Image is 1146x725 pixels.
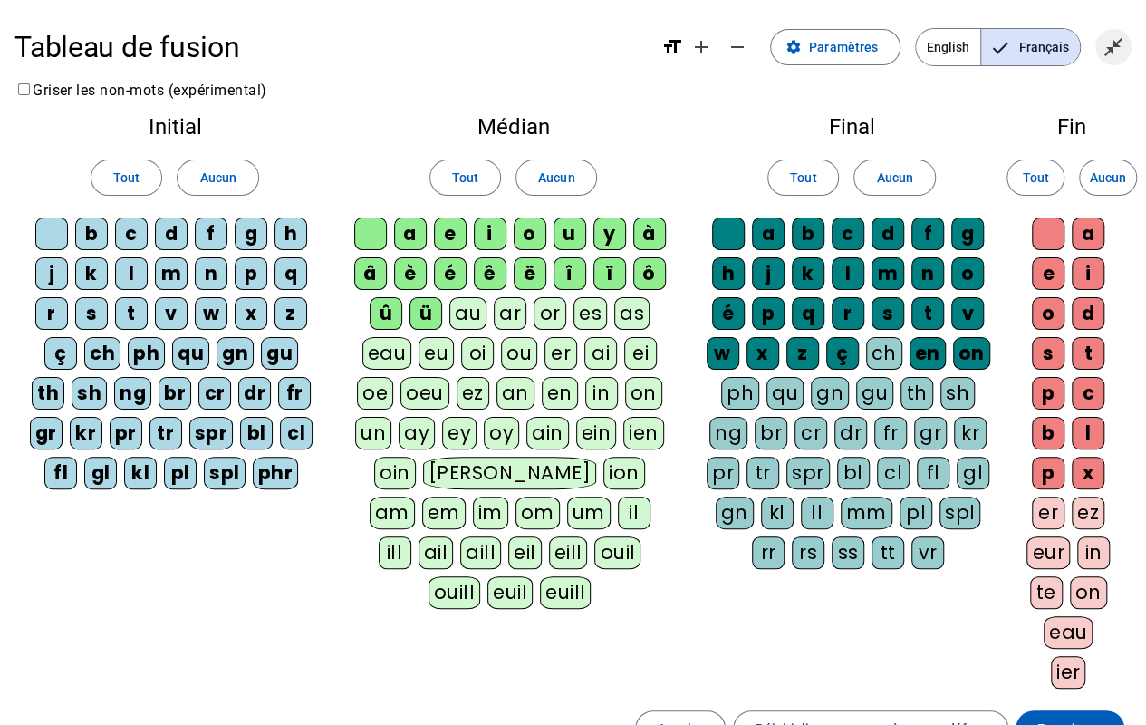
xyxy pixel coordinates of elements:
div: eil [508,536,542,569]
div: ng [114,377,151,410]
div: as [614,297,650,330]
div: v [155,297,188,330]
div: spr [786,457,830,489]
div: euil [487,576,533,609]
div: qu [766,377,804,410]
div: ez [1072,497,1104,529]
button: Diminuer la taille de la police [719,29,756,65]
div: cr [198,377,231,410]
div: th [32,377,64,410]
div: im [473,497,508,529]
div: ll [801,497,833,529]
div: ü [409,297,442,330]
div: gu [856,377,893,410]
button: Tout [767,159,839,196]
div: x [746,337,779,370]
div: gn [811,377,849,410]
span: Aucun [538,167,574,188]
div: e [1032,257,1064,290]
input: Griser les non-mots (expérimental) [18,83,30,95]
div: l [1072,417,1104,449]
div: ei [624,337,657,370]
div: î [554,257,586,290]
div: m [872,257,904,290]
div: cl [280,417,313,449]
div: spr [189,417,234,449]
div: d [155,217,188,250]
div: bl [837,457,870,489]
div: kr [70,417,102,449]
div: kr [954,417,987,449]
div: fr [278,377,311,410]
button: Tout [1006,159,1064,196]
div: q [274,257,307,290]
div: on [625,377,662,410]
div: a [394,217,427,250]
div: p [752,297,785,330]
div: au [449,297,486,330]
div: c [115,217,148,250]
button: Quitter le plein écran [1095,29,1132,65]
div: gn [716,497,754,529]
div: c [1072,377,1104,410]
div: sh [72,377,107,410]
div: cr [794,417,827,449]
div: tr [149,417,182,449]
div: cl [877,457,910,489]
div: p [1032,377,1064,410]
mat-icon: settings [785,39,802,55]
div: d [1072,297,1104,330]
div: ou [501,337,537,370]
div: t [1072,337,1104,370]
div: t [911,297,944,330]
div: a [1072,217,1104,250]
div: phr [253,457,299,489]
div: s [1032,337,1064,370]
div: h [274,217,307,250]
h2: Fin [1026,116,1117,138]
div: f [911,217,944,250]
div: or [534,297,566,330]
span: Tout [113,167,140,188]
div: pl [900,497,932,529]
div: c [832,217,864,250]
span: Français [981,29,1080,65]
div: o [951,257,984,290]
div: z [274,297,307,330]
div: x [1072,457,1104,489]
div: on [953,337,990,370]
div: pr [110,417,142,449]
div: kl [124,457,157,489]
h2: Final [706,116,997,138]
div: gr [914,417,947,449]
div: s [872,297,904,330]
div: es [573,297,607,330]
div: ez [457,377,489,410]
div: gn [217,337,254,370]
div: am [370,497,415,529]
div: l [115,257,148,290]
mat-icon: add [690,36,712,58]
button: Aucun [1079,159,1137,196]
div: fl [44,457,77,489]
button: Aucun [853,159,935,196]
div: qu [172,337,209,370]
div: j [752,257,785,290]
div: è [394,257,427,290]
div: w [707,337,739,370]
div: d [872,217,904,250]
div: a [752,217,785,250]
div: ch [84,337,120,370]
div: gl [84,457,117,489]
div: br [159,377,191,410]
h2: Initial [29,116,321,138]
div: spl [204,457,246,489]
div: ouil [594,536,640,569]
div: b [75,217,108,250]
div: ï [593,257,626,290]
div: gl [957,457,989,489]
div: om [515,497,560,529]
span: Paramètres [809,36,878,58]
div: pl [164,457,197,489]
div: y [593,217,626,250]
